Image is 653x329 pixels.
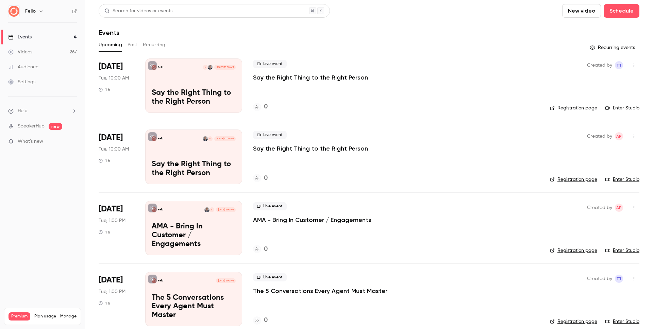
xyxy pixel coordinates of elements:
[8,79,35,85] div: Settings
[104,7,172,15] div: Search for videos or events
[587,204,612,212] span: Created by
[605,105,639,111] a: Enter Studio
[587,275,612,283] span: Created by
[99,61,123,72] span: [DATE]
[550,176,597,183] a: Registration page
[49,123,62,130] span: new
[615,132,623,140] span: Aayush Panjikar
[9,6,19,17] img: Fello
[128,39,137,50] button: Past
[99,129,134,184] div: Oct 14 Tue, 10:00 AM (America/New York)
[60,314,77,319] a: Manage
[616,61,622,69] span: TT
[99,146,129,153] span: Tue, 10:00 AM
[204,207,209,212] img: Ryan Young
[605,318,639,325] a: Enter Studio
[216,278,235,283] span: [DATE] 1:00 PM
[69,139,77,145] iframe: Noticeable Trigger
[203,136,207,141] img: Ryan Young
[604,4,639,18] button: Schedule
[99,201,134,255] div: Oct 28 Tue, 1:00 PM (America/New York)
[253,60,287,68] span: Live event
[145,272,242,326] a: The 5 Conversations Every Agent Must MasterFello[DATE] 1:00 PMThe 5 Conversations Every Agent Mus...
[214,65,235,70] span: [DATE] 10:00 AM
[616,132,622,140] span: AP
[152,294,236,320] p: The 5 Conversations Every Agent Must Master
[202,65,208,70] div: P
[214,136,235,141] span: [DATE] 10:00 AM
[145,201,242,255] a: AMA - Bring In Customer / EngagementsFelloPRyan Young[DATE] 1:00 PMAMA - Bring In Customer / Enga...
[253,245,268,254] a: 0
[253,202,287,210] span: Live event
[99,132,123,143] span: [DATE]
[99,58,134,113] div: Oct 14 Tue, 10:00 AM (America/New York)
[34,314,56,319] span: Plan usage
[253,316,268,325] a: 0
[253,273,287,281] span: Live event
[562,4,601,18] button: New video
[209,207,215,212] div: P
[264,316,268,325] h4: 0
[605,176,639,183] a: Enter Studio
[99,272,134,326] div: Oct 28 Tue, 1:00 PM (America/New York)
[264,174,268,183] h4: 0
[18,138,43,145] span: What's new
[208,65,213,70] img: Ryan Young
[264,245,268,254] h4: 0
[99,229,110,235] div: 1 h
[152,89,236,106] p: Say the Right Thing to the Right Person
[550,105,597,111] a: Registration page
[8,107,77,115] li: help-dropdown-opener
[253,144,368,153] a: Say the Right Thing to the Right Person
[216,207,235,212] span: [DATE] 1:00 PM
[587,61,612,69] span: Created by
[99,39,122,50] button: Upcoming
[99,75,129,82] span: Tue, 10:00 AM
[158,66,163,69] p: Fello
[152,222,236,248] p: AMA - Bring In Customer / Engagements
[145,129,242,184] a: Say the Right Thing to the Right PersonFelloPRyan Young[DATE] 10:00 AMSay the Right Thing to the ...
[615,275,623,283] span: Tharun Tiruveedula
[615,61,623,69] span: Tharun Tiruveedula
[264,102,268,111] h4: 0
[550,247,597,254] a: Registration page
[99,29,119,37] h1: Events
[253,73,368,82] a: Say the Right Thing to the Right Person
[99,158,110,163] div: 1 h
[8,64,38,70] div: Audience
[587,132,612,140] span: Created by
[145,58,242,113] a: Say the Right Thing to the Right PersonFelloRyan YoungP[DATE] 10:00 AMSay the Right Thing to the ...
[99,288,125,295] span: Tue, 1:00 PM
[587,42,639,53] button: Recurring events
[253,216,371,224] a: AMA - Bring In Customer / Engagements
[615,204,623,212] span: Aayush Panjikar
[8,34,32,40] div: Events
[99,300,110,306] div: 1 h
[99,275,123,285] span: [DATE]
[158,137,163,140] p: Fello
[152,160,236,178] p: Say the Right Thing to the Right Person
[18,123,45,130] a: SpeakerHub
[99,87,110,92] div: 1 h
[18,107,28,115] span: Help
[207,136,213,141] div: P
[99,204,123,214] span: [DATE]
[550,318,597,325] a: Registration page
[99,217,125,224] span: Tue, 1:00 PM
[605,247,639,254] a: Enter Studio
[25,8,36,15] h6: Fello
[9,312,30,321] span: Premium
[253,287,387,295] a: The 5 Conversations Every Agent Must Master
[253,102,268,111] a: 0
[158,279,163,282] p: Fello
[158,208,163,211] p: Fello
[616,204,622,212] span: AP
[253,131,287,139] span: Live event
[616,275,622,283] span: TT
[143,39,166,50] button: Recurring
[253,174,268,183] a: 0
